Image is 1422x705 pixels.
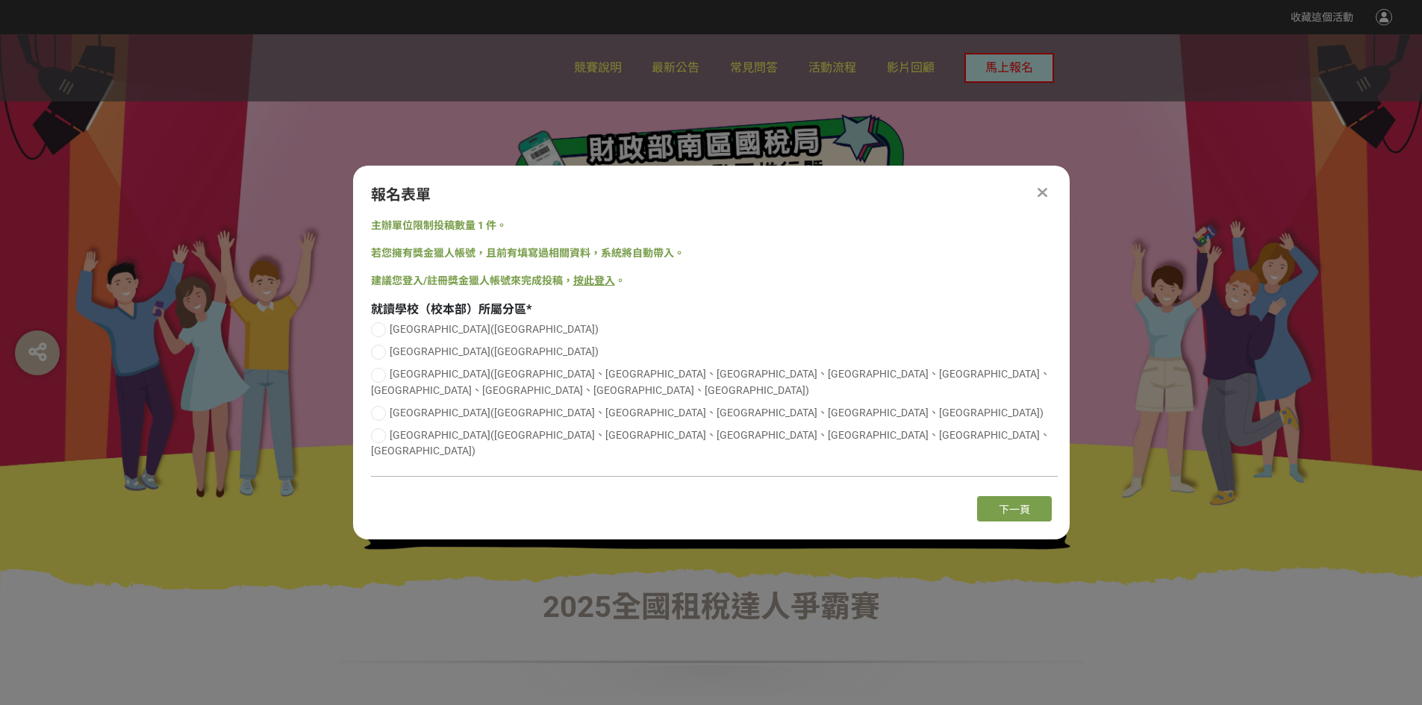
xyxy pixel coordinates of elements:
[652,34,699,101] a: 最新公告
[808,60,856,75] span: 活動流程
[615,275,626,286] span: 。
[390,345,599,357] span: [GEOGRAPHIC_DATA]([GEOGRAPHIC_DATA])
[338,589,1085,625] h1: 2025全國租稅達人爭霸賽
[808,34,856,101] a: 活動流程
[964,53,1054,83] button: 馬上報名
[573,275,615,286] a: 按此登入
[652,60,699,75] span: 最新公告
[1291,11,1353,23] span: 收藏這個活動
[730,60,778,75] span: 常見問答
[730,34,778,101] a: 常見問答
[390,323,599,335] span: [GEOGRAPHIC_DATA]([GEOGRAPHIC_DATA])
[999,504,1030,516] span: 下一頁
[390,407,1044,419] span: [GEOGRAPHIC_DATA]([GEOGRAPHIC_DATA]、[GEOGRAPHIC_DATA]、[GEOGRAPHIC_DATA]、[GEOGRAPHIC_DATA]、[GEOGRA...
[887,60,935,75] span: 影片回顧
[371,219,507,231] span: 主辦單位限制投稿數量 1 件。
[371,275,573,286] span: 建議您登入/註冊獎金獵人帳號來完成投稿，
[574,34,622,101] a: 競賽說明
[371,429,1050,457] span: [GEOGRAPHIC_DATA]([GEOGRAPHIC_DATA]、[GEOGRAPHIC_DATA]、[GEOGRAPHIC_DATA]、[GEOGRAPHIC_DATA]、[GEOGRA...
[371,368,1050,395] span: [GEOGRAPHIC_DATA]([GEOGRAPHIC_DATA]、[GEOGRAPHIC_DATA]、[GEOGRAPHIC_DATA]、[GEOGRAPHIC_DATA]、[GEOGRA...
[977,496,1052,521] button: 下一頁
[574,60,622,75] span: 競賽說明
[985,60,1033,75] span: 馬上報名
[887,34,935,101] a: 影片回顧
[371,302,526,316] span: 就讀學校（校本部）所屬分區
[371,186,431,204] span: 報名表單
[371,247,685,259] span: 若您擁有獎金獵人帳號，且前有填寫過相關資料，系統將自動帶入。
